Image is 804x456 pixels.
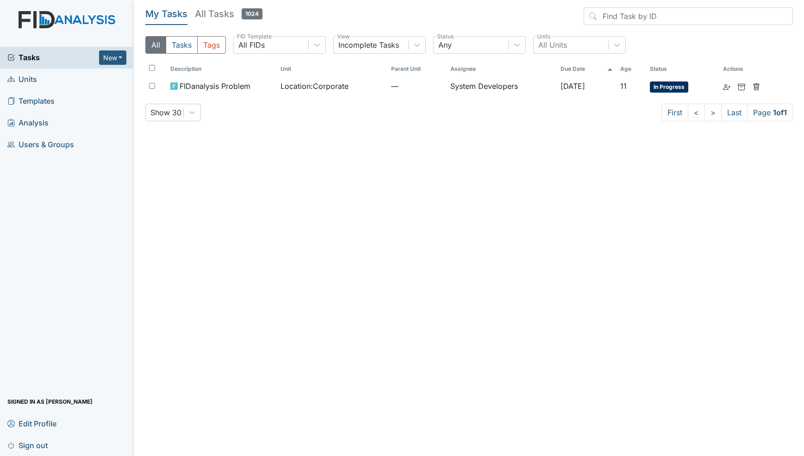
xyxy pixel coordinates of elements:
h5: My Tasks [145,7,187,20]
span: FIDanalysis Problem [180,81,250,92]
span: Sign out [7,438,48,452]
a: > [704,104,722,121]
th: Toggle SortBy [387,61,446,77]
span: Signed in as [PERSON_NAME] [7,394,93,409]
th: Assignee [447,61,557,77]
span: [DATE] [561,81,585,91]
th: Toggle SortBy [617,61,646,77]
nav: task-pagination [661,104,793,121]
a: < [688,104,705,121]
a: Delete [753,81,760,92]
button: Tasks [166,36,198,54]
a: Archive [738,81,745,92]
div: Incomplete Tasks [338,39,399,50]
span: 1024 [242,8,262,19]
a: Tasks [7,52,99,63]
strong: 1 of 1 [773,108,787,117]
span: Analysis [7,116,49,130]
div: Any [438,39,452,50]
h5: All Tasks [195,7,262,20]
th: Actions [719,61,766,77]
button: All [145,36,166,54]
span: Templates [7,94,55,108]
button: New [99,50,127,65]
th: Toggle SortBy [646,61,719,77]
th: Toggle SortBy [167,61,277,77]
span: Users & Groups [7,137,74,152]
td: System Developers [447,77,557,96]
div: Show 30 [150,107,181,118]
span: — [391,81,443,92]
button: Tags [197,36,226,54]
input: Find Task by ID [584,7,793,25]
span: Page [747,104,793,121]
div: All Units [538,39,567,50]
span: In Progress [650,81,688,93]
input: Toggle All Rows Selected [149,65,155,71]
span: 11 [620,81,627,91]
th: Toggle SortBy [557,61,617,77]
span: Edit Profile [7,416,56,431]
span: Units [7,72,37,87]
div: All FIDs [238,39,265,50]
div: Type filter [145,36,226,54]
a: First [661,104,688,121]
a: Last [721,104,748,121]
span: Location : Corporate [280,81,349,92]
th: Toggle SortBy [277,61,387,77]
